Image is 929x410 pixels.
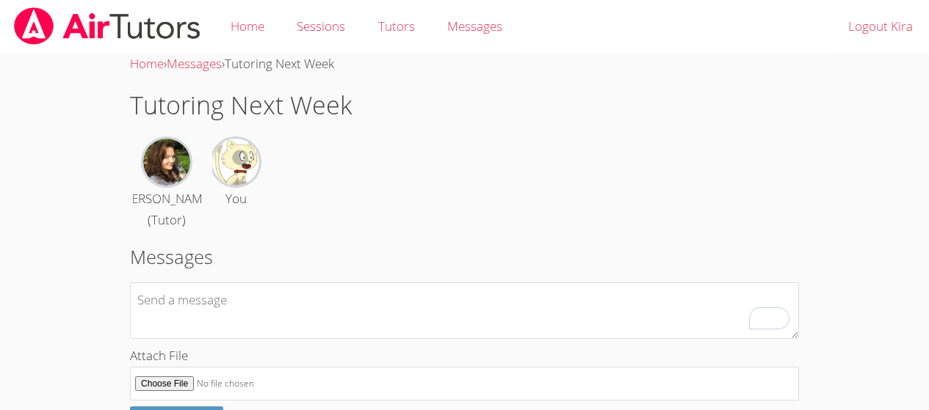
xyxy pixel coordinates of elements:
input: Attach File [130,367,799,401]
span: Messages [447,18,502,34]
textarea: To enrich screen reader interactions, please activate Accessibility in Grammarly extension settings [130,282,799,339]
img: Diana Carle [143,139,190,186]
h2: Messages [130,243,799,271]
span: Tutoring Next Week [225,55,334,72]
div: › › [130,54,799,75]
img: Kira Dubovska [212,139,259,186]
div: You [225,188,247,210]
a: Home [130,55,164,72]
img: airtutors_banner-c4298cdbf04f3fff15de1276eac7730deb9818008684d7c2e4769d2f7ddbe033.png [12,7,202,45]
a: Messages [167,55,222,72]
div: [PERSON_NAME] (Tutor) [120,188,213,231]
span: Attach File [130,347,188,364]
h1: Tutoring Next Week [130,87,799,124]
